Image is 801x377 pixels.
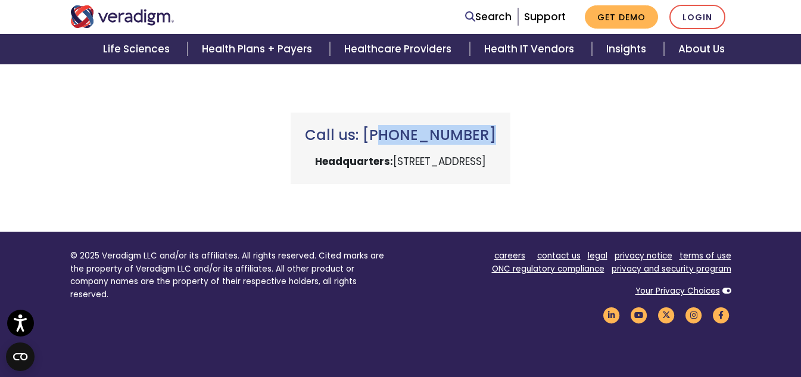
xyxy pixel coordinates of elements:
a: Veradigm Instagram Link [684,309,704,320]
strong: Headquarters: [315,154,393,169]
a: Veradigm Twitter Link [656,309,677,320]
a: terms of use [680,250,731,261]
a: Veradigm YouTube Link [629,309,649,320]
a: Veradigm Facebook Link [711,309,731,320]
a: About Us [664,34,739,64]
p: © 2025 Veradigm LLC and/or its affiliates. All rights reserved. Cited marks are the property of V... [70,250,392,301]
a: Life Sciences [89,34,188,64]
a: Health Plans + Payers [188,34,330,64]
button: Open CMP widget [6,342,35,371]
a: Get Demo [585,5,658,29]
a: Veradigm LinkedIn Link [601,309,622,320]
a: Support [524,10,566,24]
a: Search [465,9,512,25]
p: [STREET_ADDRESS] [305,154,496,170]
a: privacy and security program [612,263,731,275]
a: Healthcare Providers [330,34,469,64]
a: ONC regulatory compliance [492,263,604,275]
a: Health IT Vendors [470,34,592,64]
a: Your Privacy Choices [635,285,720,297]
img: Veradigm logo [70,5,174,28]
a: careers [494,250,525,261]
a: privacy notice [615,250,672,261]
a: Insights [592,34,664,64]
a: legal [588,250,607,261]
h3: Call us: [PHONE_NUMBER] [305,127,496,144]
a: Login [669,5,725,29]
a: contact us [537,250,581,261]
